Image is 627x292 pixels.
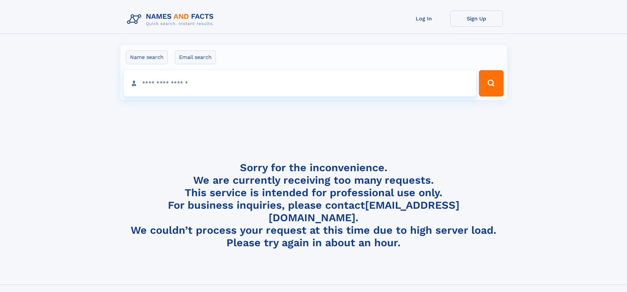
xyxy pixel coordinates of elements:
[175,50,216,64] label: Email search
[124,161,503,249] h4: Sorry for the inconvenience. We are currently receiving too many requests. This service is intend...
[126,50,168,64] label: Name search
[124,11,219,28] img: Logo Names and Facts
[479,70,503,96] button: Search Button
[124,70,476,96] input: search input
[450,11,503,27] a: Sign Up
[269,199,459,224] a: [EMAIL_ADDRESS][DOMAIN_NAME]
[398,11,450,27] a: Log In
